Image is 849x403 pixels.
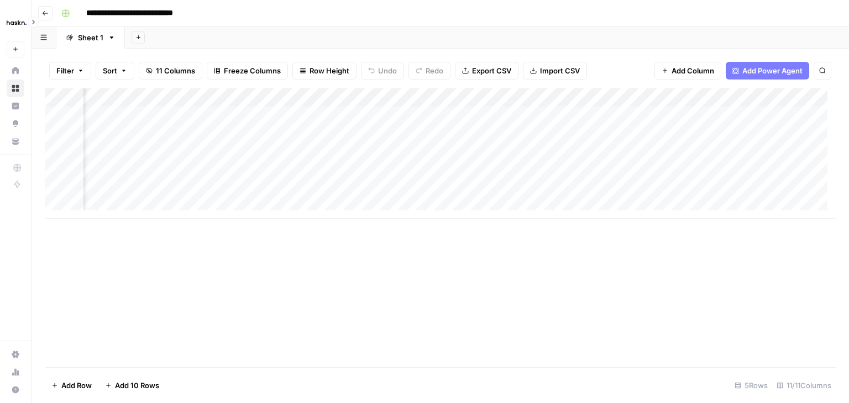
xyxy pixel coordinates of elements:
span: Sort [103,65,117,76]
span: Filter [56,65,74,76]
a: Opportunities [7,115,24,132]
button: Import CSV [523,62,587,79]
div: Sheet 1 [78,32,103,43]
span: Undo [378,65,397,76]
button: Export CSV [455,62,518,79]
button: Help + Support [7,381,24,399]
button: Workspace: Haskn [7,9,24,36]
a: Settings [7,346,24,363]
span: Add 10 Rows [115,380,159,391]
a: Browse [7,79,24,97]
span: 11 Columns [156,65,195,76]
span: Import CSV [540,65,580,76]
button: Add Power Agent [726,62,809,79]
span: Export CSV [472,65,511,76]
button: Undo [361,62,404,79]
button: 11 Columns [139,62,202,79]
button: Add Column [654,62,721,79]
button: Redo [408,62,450,79]
span: Redo [426,65,443,76]
span: Add Column [672,65,714,76]
span: Row Height [310,65,349,76]
a: Insights [7,97,24,115]
div: 11/11 Columns [772,377,836,394]
button: Filter [49,62,91,79]
button: Row Height [292,62,357,79]
a: Sheet 1 [56,26,125,49]
span: Add Power Agent [742,65,803,76]
span: Add Row [61,380,92,391]
div: 5 Rows [730,377,772,394]
a: Home [7,62,24,79]
button: Add Row [45,377,98,394]
span: Freeze Columns [224,65,281,76]
a: Usage [7,363,24,381]
button: Sort [96,62,134,79]
button: Add 10 Rows [98,377,166,394]
img: Haskn Logo [7,13,27,33]
a: Your Data [7,132,24,150]
button: Freeze Columns [207,62,288,79]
